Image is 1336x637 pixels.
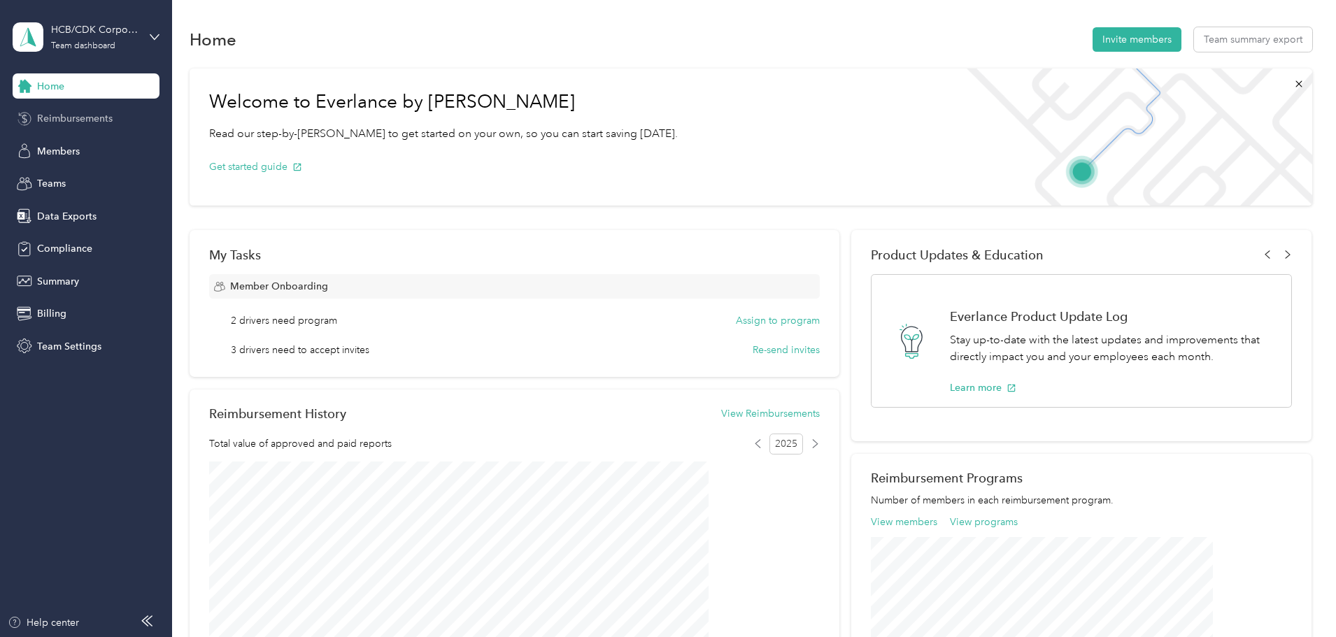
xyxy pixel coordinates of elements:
[37,176,66,191] span: Teams
[37,209,97,224] span: Data Exports
[950,380,1016,395] button: Learn more
[8,615,79,630] button: Help center
[871,515,937,529] button: View members
[190,32,236,47] h1: Home
[1093,27,1181,52] button: Invite members
[769,434,803,455] span: 2025
[231,343,369,357] span: 3 drivers need to accept invites
[37,339,101,354] span: Team Settings
[37,306,66,321] span: Billing
[51,22,138,37] div: HCB/CDK Corporate
[1258,559,1336,637] iframe: Everlance-gr Chat Button Frame
[871,248,1044,262] span: Product Updates & Education
[1194,27,1312,52] button: Team summary export
[230,279,328,294] span: Member Onboarding
[736,313,820,328] button: Assign to program
[209,91,678,113] h1: Welcome to Everlance by [PERSON_NAME]
[721,406,820,421] button: View Reimbursements
[231,313,337,328] span: 2 drivers need program
[209,125,678,143] p: Read our step-by-[PERSON_NAME] to get started on your own, so you can start saving [DATE].
[37,111,113,126] span: Reimbursements
[51,42,115,50] div: Team dashboard
[37,274,79,289] span: Summary
[953,69,1312,206] img: Welcome to everlance
[209,406,346,421] h2: Reimbursement History
[37,144,80,159] span: Members
[871,493,1292,508] p: Number of members in each reimbursement program.
[871,471,1292,485] h2: Reimbursement Programs
[950,331,1277,366] p: Stay up-to-date with the latest updates and improvements that directly impact you and your employ...
[37,79,64,94] span: Home
[209,436,392,451] span: Total value of approved and paid reports
[37,241,92,256] span: Compliance
[950,515,1018,529] button: View programs
[209,248,820,262] div: My Tasks
[950,309,1277,324] h1: Everlance Product Update Log
[209,159,302,174] button: Get started guide
[753,343,820,357] button: Re-send invites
